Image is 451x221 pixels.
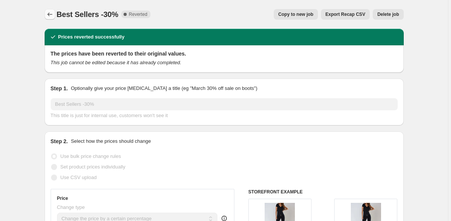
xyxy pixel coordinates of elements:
[45,9,55,20] button: Price change jobs
[51,113,168,118] span: This title is just for internal use, customers won't see it
[274,9,318,20] button: Copy to new job
[51,85,68,92] h2: Step 1.
[60,153,121,159] span: Use bulk price change rules
[129,11,147,17] span: Reverted
[377,11,399,17] span: Delete job
[51,98,398,110] input: 30% off holiday sale
[51,60,181,65] i: This job cannot be edited because it has already completed.
[60,164,126,170] span: Set product prices individually
[321,9,370,20] button: Export Recap CSV
[325,11,365,17] span: Export Recap CSV
[57,195,68,201] h3: Price
[57,204,85,210] span: Change type
[373,9,403,20] button: Delete job
[248,189,398,195] h6: STOREFRONT EXAMPLE
[57,10,118,19] span: Best Sellers -30%
[51,138,68,145] h2: Step 2.
[71,85,257,92] p: Optionally give your price [MEDICAL_DATA] a title (eg "March 30% off sale on boots")
[51,50,398,57] h2: The prices have been reverted to their original values.
[60,175,97,180] span: Use CSV upload
[58,33,125,41] h2: Prices reverted successfully
[278,11,313,17] span: Copy to new job
[71,138,151,145] p: Select how the prices should change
